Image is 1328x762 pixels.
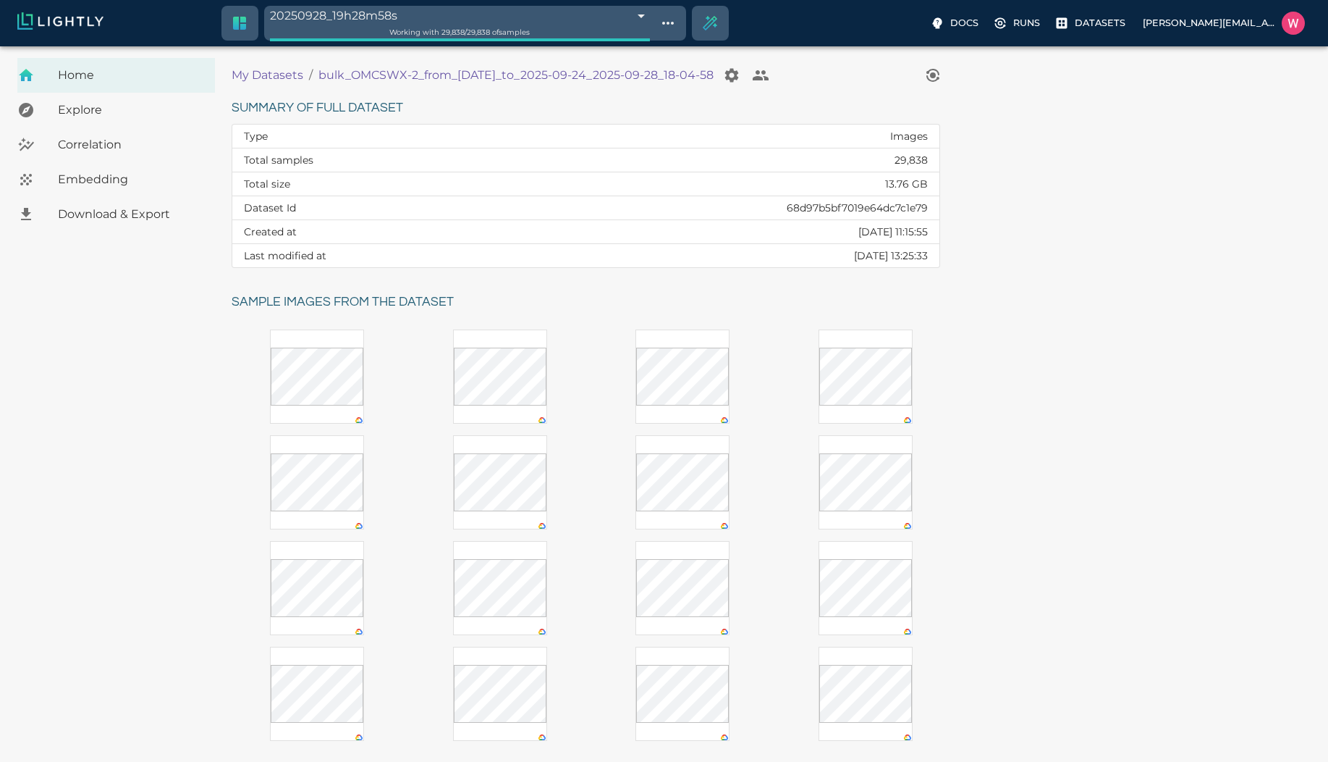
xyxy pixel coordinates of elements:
[717,61,746,90] button: Manage your dataset
[746,61,775,90] button: Collaborate on your dataset
[232,125,509,148] th: Type
[232,244,509,268] th: Last modified at
[17,162,215,197] a: Embedding
[990,12,1046,35] label: Runs
[58,101,203,119] span: Explore
[918,61,947,90] button: View worker run detail
[232,97,940,120] h6: Summary of full dataset
[1075,16,1125,30] p: Datasets
[232,291,951,314] h6: Sample images from the dataset
[1013,16,1040,30] p: Runs
[509,172,939,196] td: 13.76 GB
[509,196,939,220] td: 68d97b5bf7019e64dc7c1e79
[1137,7,1311,39] label: [PERSON_NAME][EMAIL_ADDRESS][PERSON_NAME]William Maio
[318,67,714,84] a: bulk_OMCSWX-2_from_[DATE]_to_2025-09-24_2025-09-28_18-04-58
[58,136,203,154] span: Correlation
[1143,16,1276,30] p: [PERSON_NAME][EMAIL_ADDRESS][PERSON_NAME]
[232,125,939,267] table: dataset summary
[232,67,303,84] a: My Datasets
[1052,12,1131,35] label: Datasets
[58,206,203,223] span: Download & Export
[17,197,215,232] a: Download & Export
[232,220,509,244] th: Created at
[222,6,257,41] a: Switch to crop dataset
[17,93,215,127] a: Explore
[232,196,509,220] th: Dataset Id
[232,148,509,172] th: Total samples
[58,171,203,188] span: Embedding
[509,125,939,148] td: Images
[693,6,727,41] div: Create selection
[232,172,509,196] th: Total size
[232,61,918,90] nav: breadcrumb
[58,67,203,84] span: Home
[1282,12,1305,35] img: William Maio
[318,67,714,84] p: bulk_OMCSWX-2_from_2025-09-23_to_2025-09-24_2025-09-28_18-04-58
[656,11,680,35] button: Show tag tree
[509,148,939,172] td: 29,838
[17,58,215,93] a: Home
[389,28,530,37] span: Working with 29,838 / 29,838 of samples
[17,58,215,232] nav: explore, analyze, sample, metadata, embedding, correlations label, download your dataset
[950,16,978,30] p: Docs
[927,12,984,35] label: Docs
[17,127,215,162] a: Correlation
[509,220,939,244] td: [DATE] 11:15:55
[509,244,939,268] td: [DATE] 13:25:33
[270,6,650,25] div: 20250928_19h28m58s
[17,12,103,30] img: Lightly
[309,67,313,84] li: /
